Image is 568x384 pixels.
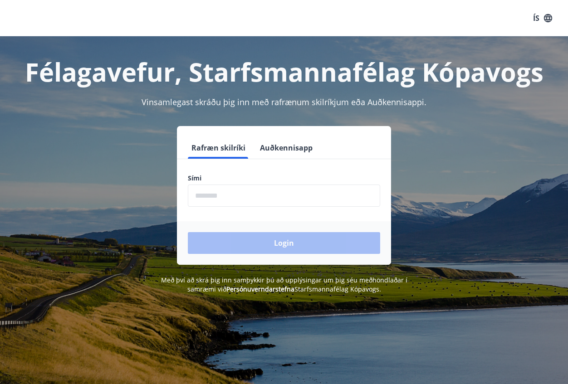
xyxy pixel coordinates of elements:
[11,54,557,89] h1: Félagavefur, Starfsmannafélag Kópavogs
[142,97,426,107] span: Vinsamlegast skráðu þig inn með rafrænum skilríkjum eða Auðkennisappi.
[256,137,316,159] button: Auðkennisapp
[226,285,294,293] a: Persónuverndarstefna
[188,174,380,183] label: Sími
[161,276,407,293] span: Með því að skrá þig inn samþykkir þú að upplýsingar um þig séu meðhöndlaðar í samræmi við Starfsm...
[188,137,249,159] button: Rafræn skilríki
[528,10,557,26] button: ÍS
